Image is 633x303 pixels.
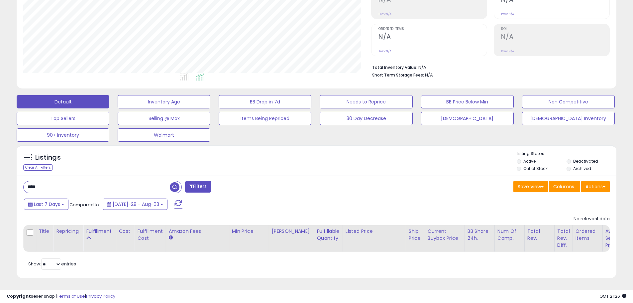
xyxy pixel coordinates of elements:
[320,95,412,108] button: Needs to Reprice
[599,293,626,299] span: 2025-08-11 21:26 GMT
[219,112,311,125] button: Items Being Repriced
[501,12,514,16] small: Prev: N/A
[118,95,210,108] button: Inventory Age
[35,153,61,162] h5: Listings
[421,95,514,108] button: BB Price Below Min
[574,216,610,222] div: No relevant data
[185,181,211,193] button: Filters
[522,112,615,125] button: [DEMOGRAPHIC_DATA] Inventory
[428,228,462,242] div: Current Buybox Price
[409,228,422,242] div: Ship Price
[573,158,598,164] label: Deactivated
[513,181,548,192] button: Save View
[137,228,163,242] div: Fulfillment Cost
[24,199,68,210] button: Last 7 Days
[39,228,51,235] div: Title
[232,228,266,235] div: Min Price
[69,202,100,208] span: Compared to:
[553,183,574,190] span: Columns
[378,49,391,53] small: Prev: N/A
[501,49,514,53] small: Prev: N/A
[219,95,311,108] button: BB Drop in 7d
[320,112,412,125] button: 30 Day Decrease
[517,151,616,157] p: Listing States:
[56,228,80,235] div: Repricing
[7,293,31,299] strong: Copyright
[522,95,615,108] button: Non Competitive
[23,164,53,171] div: Clear All Filters
[28,261,76,267] span: Show: entries
[103,199,167,210] button: [DATE]-28 - Aug-03
[372,72,424,78] b: Short Term Storage Fees:
[113,201,159,208] span: [DATE]-28 - Aug-03
[425,72,433,78] span: N/A
[378,12,391,16] small: Prev: N/A
[271,228,311,235] div: [PERSON_NAME]
[7,293,115,300] div: seller snap | |
[576,228,600,242] div: Ordered Items
[34,201,60,208] span: Last 7 Days
[372,65,417,70] b: Total Inventory Value:
[523,158,536,164] label: Active
[346,228,403,235] div: Listed Price
[168,235,172,241] small: Amazon Fees.
[573,166,591,171] label: Archived
[421,112,514,125] button: [DEMOGRAPHIC_DATA]
[317,228,340,242] div: Fulfillable Quantity
[17,95,109,108] button: Default
[57,293,85,299] a: Terms of Use
[605,228,630,249] div: Avg Selling Price
[501,27,609,31] span: ROI
[17,112,109,125] button: Top Sellers
[378,33,487,42] h2: N/A
[119,228,132,235] div: Cost
[523,166,548,171] label: Out of Stock
[497,228,522,242] div: Num of Comp.
[378,27,487,31] span: Ordered Items
[372,63,605,71] li: N/A
[527,228,552,242] div: Total Rev.
[17,128,109,142] button: 90+ Inventory
[118,128,210,142] button: Walmart
[501,33,609,42] h2: N/A
[468,228,492,242] div: BB Share 24h.
[581,181,610,192] button: Actions
[549,181,580,192] button: Columns
[118,112,210,125] button: Selling @ Max
[86,228,113,235] div: Fulfillment
[557,228,570,249] div: Total Rev. Diff.
[168,228,226,235] div: Amazon Fees
[86,293,115,299] a: Privacy Policy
